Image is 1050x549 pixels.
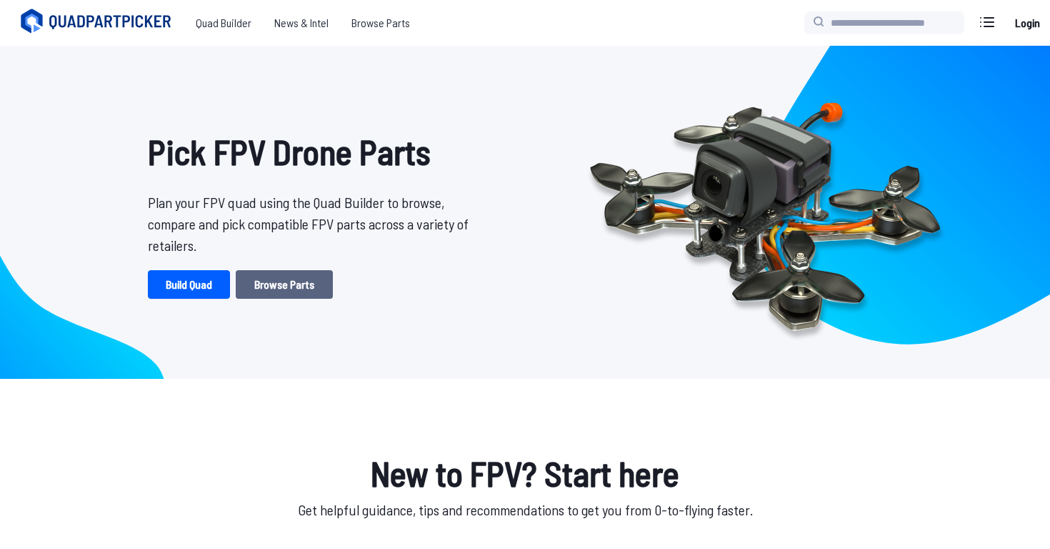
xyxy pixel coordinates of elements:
[148,192,479,256] p: Plan your FPV quad using the Quad Builder to browse, compare and pick compatible FPV parts across...
[263,9,340,37] a: News & Intel
[148,126,479,177] h1: Pick FPV Drone Parts
[236,270,333,299] a: Browse Parts
[136,499,914,520] p: Get helpful guidance, tips and recommendations to get you from 0-to-flying faster.
[136,447,914,499] h1: New to FPV? Start here
[340,9,421,37] a: Browse Parts
[184,9,263,37] a: Quad Builder
[148,270,230,299] a: Build Quad
[559,69,971,355] img: Quadcopter
[1010,9,1044,37] a: Login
